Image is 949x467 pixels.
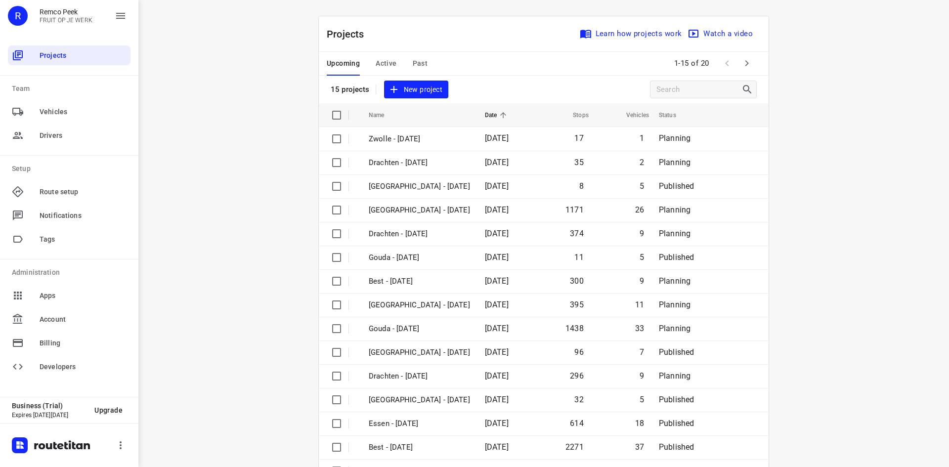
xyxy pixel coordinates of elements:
[565,442,584,452] span: 2271
[656,82,741,97] input: Search projects
[659,181,694,191] span: Published
[12,412,86,419] p: Expires [DATE][DATE]
[8,229,130,249] div: Tags
[659,158,690,167] span: Planning
[635,324,644,333] span: 33
[369,442,470,453] p: Best - [DATE]
[659,371,690,381] span: Planning
[40,187,127,197] span: Route setup
[574,395,583,404] span: 32
[8,286,130,305] div: Apps
[485,395,509,404] span: [DATE]
[12,402,86,410] p: Business (Trial)
[369,418,470,429] p: Essen - Monday
[640,371,644,381] span: 9
[485,419,509,428] span: [DATE]
[670,53,713,74] span: 1-15 of 20
[640,395,644,404] span: 5
[570,300,584,309] span: 395
[369,276,470,287] p: Best - [DATE]
[40,362,127,372] span: Developers
[659,442,694,452] span: Published
[12,84,130,94] p: Team
[40,338,127,348] span: Billing
[485,229,509,238] span: [DATE]
[659,109,689,121] span: Status
[369,181,470,192] p: [GEOGRAPHIC_DATA] - [DATE]
[640,347,644,357] span: 7
[659,205,690,214] span: Planning
[12,267,130,278] p: Administration
[331,85,370,94] p: 15 projects
[574,133,583,143] span: 17
[86,401,130,419] button: Upgrade
[485,276,509,286] span: [DATE]
[659,395,694,404] span: Published
[8,6,28,26] div: R
[635,442,644,452] span: 37
[659,229,690,238] span: Planning
[8,357,130,377] div: Developers
[565,205,584,214] span: 1171
[635,419,644,428] span: 18
[8,333,130,353] div: Billing
[737,53,757,73] span: Next Page
[485,133,509,143] span: [DATE]
[613,109,649,121] span: Vehicles
[369,205,470,216] p: [GEOGRAPHIC_DATA] - [DATE]
[485,442,509,452] span: [DATE]
[635,300,644,309] span: 11
[570,229,584,238] span: 374
[12,164,130,174] p: Setup
[390,84,442,96] span: New project
[659,133,690,143] span: Planning
[560,109,589,121] span: Stops
[485,158,509,167] span: [DATE]
[640,133,644,143] span: 1
[659,300,690,309] span: Planning
[369,323,470,335] p: Gouda - Tuesday
[40,17,92,24] p: FRUIT OP JE WERK
[570,276,584,286] span: 300
[94,406,123,414] span: Upgrade
[40,314,127,325] span: Account
[8,309,130,329] div: Account
[369,299,470,311] p: [GEOGRAPHIC_DATA] - [DATE]
[8,126,130,145] div: Drivers
[635,205,644,214] span: 26
[40,234,127,245] span: Tags
[485,300,509,309] span: [DATE]
[369,109,397,121] span: Name
[717,53,737,73] span: Previous Page
[485,324,509,333] span: [DATE]
[640,276,644,286] span: 9
[8,102,130,122] div: Vehicles
[369,371,470,382] p: Drachten - Tuesday
[40,130,127,141] span: Drivers
[574,158,583,167] span: 35
[640,158,644,167] span: 2
[40,291,127,301] span: Apps
[40,8,92,16] p: Remco Peek
[565,324,584,333] span: 1438
[640,181,644,191] span: 5
[327,27,372,42] p: Projects
[574,253,583,262] span: 11
[485,253,509,262] span: [DATE]
[579,181,584,191] span: 8
[369,228,470,240] p: Drachten - [DATE]
[40,50,127,61] span: Projects
[485,205,509,214] span: [DATE]
[659,419,694,428] span: Published
[659,253,694,262] span: Published
[8,206,130,225] div: Notifications
[8,45,130,65] div: Projects
[570,419,584,428] span: 614
[659,276,690,286] span: Planning
[376,57,396,70] span: Active
[640,253,644,262] span: 5
[485,347,509,357] span: [DATE]
[327,57,360,70] span: Upcoming
[640,229,644,238] span: 9
[570,371,584,381] span: 296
